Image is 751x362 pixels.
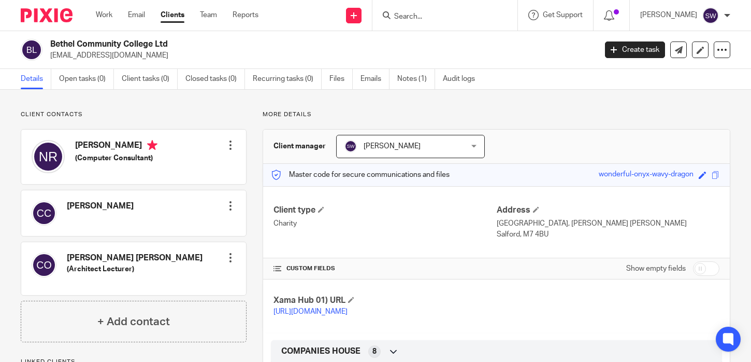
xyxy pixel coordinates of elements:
[273,295,496,306] h4: Xama Hub 01) URL
[364,143,421,150] span: [PERSON_NAME]
[626,263,686,274] label: Show empty fields
[393,12,486,22] input: Search
[122,69,178,89] a: Client tasks (0)
[200,10,217,20] a: Team
[271,170,450,180] p: Master code for secure communications and files
[67,253,203,263] h4: [PERSON_NAME] [PERSON_NAME]
[640,10,697,20] p: [PERSON_NAME]
[329,69,353,89] a: Files
[67,264,203,274] h5: (Architect Lecturer)
[273,141,326,151] h3: Client manager
[147,140,157,150] i: Primary
[32,201,56,226] img: svg%3E
[67,201,134,212] h4: [PERSON_NAME]
[75,153,157,163] h5: (Computer Consultant)
[161,10,184,20] a: Clients
[75,140,157,153] h4: [PERSON_NAME]
[128,10,145,20] a: Email
[96,10,112,20] a: Work
[185,69,245,89] a: Closed tasks (0)
[360,69,389,89] a: Emails
[344,140,357,152] img: svg%3E
[32,253,56,277] img: svg%3E
[273,218,496,229] p: Charity
[497,218,719,229] p: [GEOGRAPHIC_DATA], [PERSON_NAME] [PERSON_NAME]
[281,346,360,357] span: COMPANIES HOUSE
[397,69,435,89] a: Notes (1)
[50,39,482,50] h2: Bethel Community College Ltd
[443,69,483,89] a: Audit logs
[372,346,377,357] span: 8
[273,205,496,216] h4: Client type
[50,50,589,61] p: [EMAIL_ADDRESS][DOMAIN_NAME]
[702,7,719,24] img: svg%3E
[21,8,73,22] img: Pixie
[273,308,348,315] a: [URL][DOMAIN_NAME]
[21,110,247,119] p: Client contacts
[497,229,719,240] p: Salford, M7 4BU
[263,110,730,119] p: More details
[497,205,719,216] h4: Address
[233,10,258,20] a: Reports
[59,69,114,89] a: Open tasks (0)
[599,169,694,181] div: wonderful-onyx-wavy-dragon
[543,11,583,19] span: Get Support
[97,314,170,330] h4: + Add contact
[605,41,665,58] a: Create task
[273,264,496,273] h4: CUSTOM FIELDS
[32,140,65,173] img: svg%3E
[21,69,51,89] a: Details
[21,39,42,61] img: svg%3E
[253,69,322,89] a: Recurring tasks (0)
